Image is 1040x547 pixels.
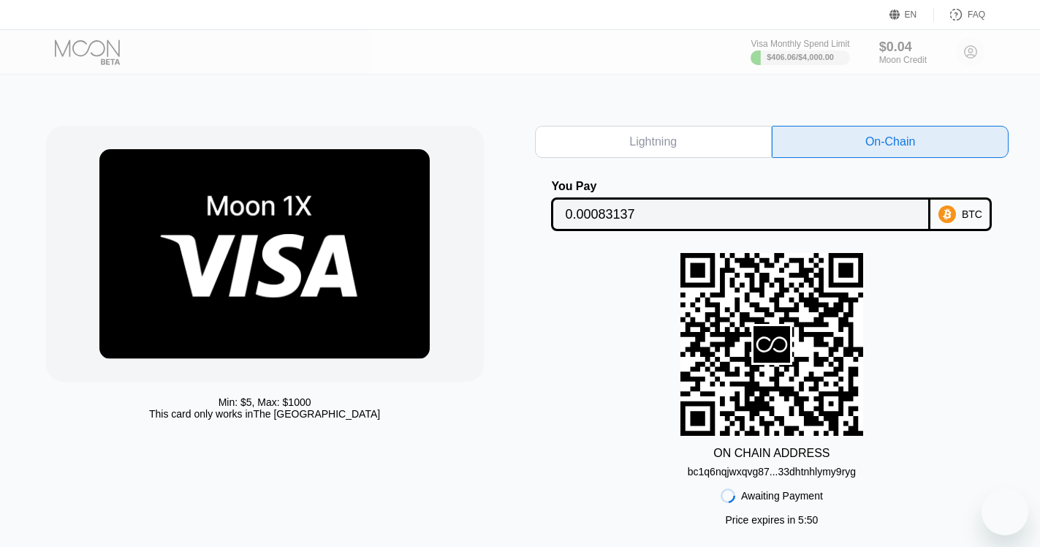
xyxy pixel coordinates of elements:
div: Price expires in [726,514,819,526]
div: EN [905,10,917,20]
iframe: Button to launch messaging window [982,488,1028,535]
div: bc1q6nqjwxqvg87...33dhtnhlymy9ryg [688,466,856,478]
div: Awaiting Payment [741,490,823,502]
div: On-Chain [865,135,915,149]
div: FAQ [934,7,985,22]
div: You PayBTC [535,180,1009,231]
div: Lightning [629,135,677,149]
div: FAQ [968,10,985,20]
div: $406.06 / $4,000.00 [767,53,834,61]
span: 5 : 50 [798,514,818,526]
div: EN [889,7,934,22]
div: On-Chain [772,126,1009,158]
div: bc1q6nqjwxqvg87...33dhtnhlymy9ryg [688,460,856,478]
div: Visa Monthly Spend Limit [751,39,849,49]
div: ON CHAIN ADDRESS [713,447,830,460]
div: You Pay [551,180,930,193]
div: Lightning [535,126,772,158]
div: This card only works in The [GEOGRAPHIC_DATA] [149,408,380,420]
div: Min: $ 5 , Max: $ 1000 [219,396,311,408]
div: Visa Monthly Spend Limit$406.06/$4,000.00 [751,39,849,65]
div: BTC [962,208,982,220]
